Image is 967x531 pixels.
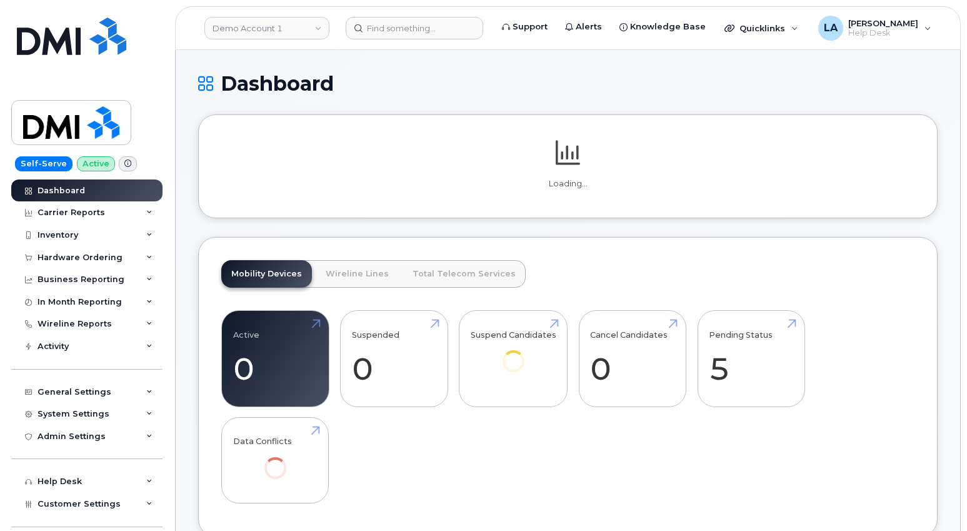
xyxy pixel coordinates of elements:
[590,318,674,400] a: Cancel Candidates 0
[233,424,318,496] a: Data Conflicts
[709,318,793,400] a: Pending Status 5
[352,318,436,400] a: Suspended 0
[403,260,526,288] a: Total Telecom Services
[233,318,318,400] a: Active 0
[221,178,914,190] p: Loading...
[198,73,938,94] h1: Dashboard
[471,318,556,390] a: Suspend Candidates
[221,260,312,288] a: Mobility Devices
[316,260,399,288] a: Wireline Lines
